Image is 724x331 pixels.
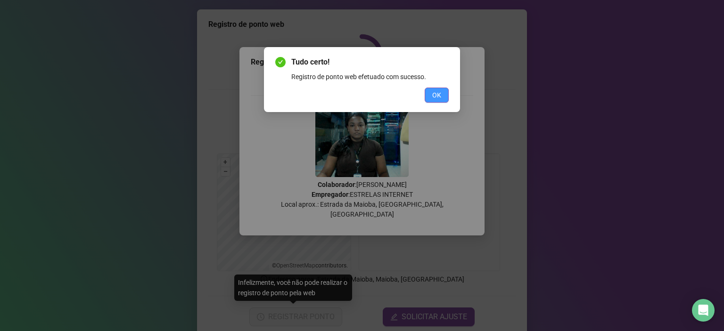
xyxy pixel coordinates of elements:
div: Registro de ponto web efetuado com sucesso. [291,72,449,82]
div: Open Intercom Messenger [692,299,715,322]
button: OK [425,88,449,103]
span: check-circle [275,57,286,67]
span: OK [432,90,441,100]
span: Tudo certo! [291,57,449,68]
